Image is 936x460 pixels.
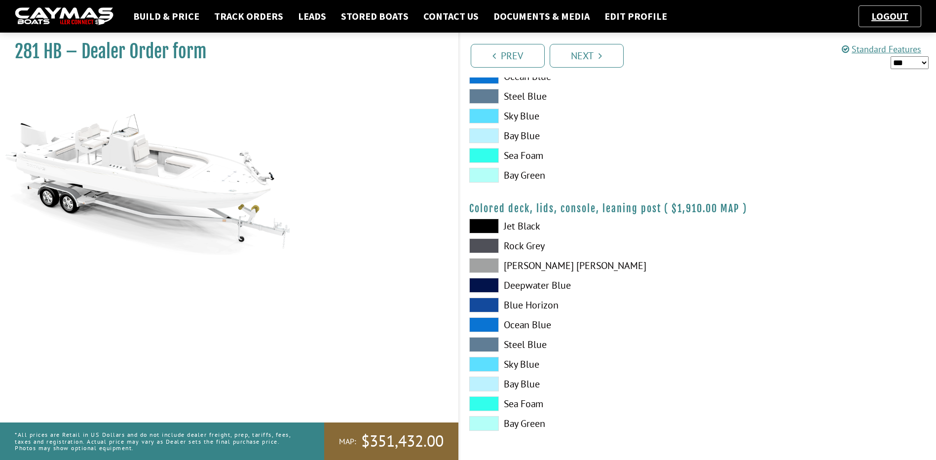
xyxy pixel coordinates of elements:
a: MAP:$351,432.00 [324,422,458,460]
span: MAP: [339,436,356,447]
label: Bay Blue [469,377,688,391]
a: Standard Features [842,43,921,55]
label: Steel Blue [469,89,688,104]
label: [PERSON_NAME] [PERSON_NAME] [469,258,688,273]
label: Deepwater Blue [469,278,688,293]
a: Leads [293,10,331,23]
label: Ocean Blue [469,317,688,332]
label: Blue Horizon [469,298,688,312]
label: Jet Black [469,219,688,233]
label: Steel Blue [469,337,688,352]
a: Edit Profile [599,10,672,23]
label: Sea Foam [469,148,688,163]
a: Build & Price [128,10,204,23]
a: Next [550,44,624,68]
a: Stored Boats [336,10,413,23]
h1: 281 HB – Dealer Order form [15,40,434,63]
label: Sea Foam [469,396,688,411]
a: Logout [866,10,913,22]
label: Sky Blue [469,357,688,372]
a: Prev [471,44,545,68]
a: Track Orders [209,10,288,23]
a: Documents & Media [488,10,595,23]
label: Sky Blue [469,109,688,123]
span: $351,432.00 [361,431,444,452]
h4: Colored deck, lids, console, leaning post ( ) [469,202,927,215]
label: Rock Grey [469,238,688,253]
label: Bay Blue [469,128,688,143]
p: *All prices are Retail in US Dollars and do not include dealer freight, prep, tariffs, fees, taxe... [15,426,302,456]
img: caymas-dealer-connect-2ed40d3bc7270c1d8d7ffb4b79bf05adc795679939227970def78ec6f6c03838.gif [15,7,113,26]
span: $1,910.00 MAP [672,202,740,215]
label: Bay Green [469,416,688,431]
a: Contact Us [418,10,484,23]
label: Bay Green [469,168,688,183]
